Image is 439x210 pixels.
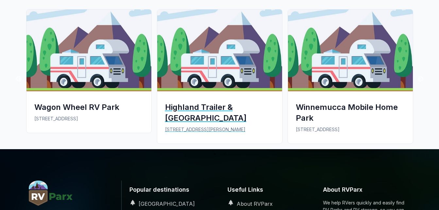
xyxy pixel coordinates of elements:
[211,151,218,157] button: 1
[285,9,416,149] a: Winnemucca Mobile Home ParkWinnemucca Mobile Home Park[STREET_ADDRESS]
[24,9,154,138] a: Wagon Wheel RV ParkWagon Wheel RV Park[STREET_ADDRESS]
[127,181,214,199] h6: Popular destinations
[34,102,144,113] div: Wagon Wheel RV Park
[15,76,22,82] button: Previous
[34,115,144,122] p: [STREET_ADDRESS]
[296,102,405,123] div: Winnemucca Mobile Home Park
[165,102,274,123] div: Highland Trailer & [GEOGRAPHIC_DATA]
[225,201,273,207] a: About RVParx
[157,9,282,91] img: Highland Trailer & RV Park
[288,9,413,91] img: Winnemucca Mobile Home Park
[127,201,195,207] a: [GEOGRAPHIC_DATA]
[296,126,405,133] p: [STREET_ADDRESS]
[323,181,411,199] h6: About RVParx
[417,76,424,82] button: Next
[26,9,151,91] img: Wagon Wheel RV Park
[29,181,73,206] img: RVParx.com
[165,126,274,133] p: [STREET_ADDRESS][PERSON_NAME]
[221,151,228,157] button: 2
[225,181,312,199] h6: Useful Links
[154,9,285,149] a: Highland Trailer & RV ParkHighland Trailer & [GEOGRAPHIC_DATA][STREET_ADDRESS][PERSON_NAME]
